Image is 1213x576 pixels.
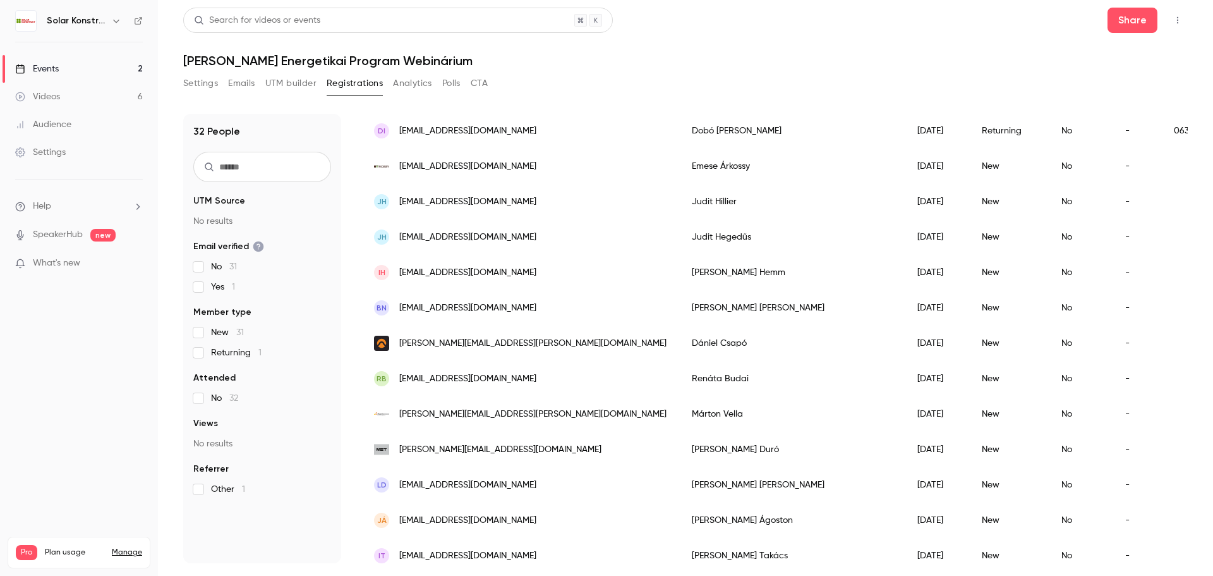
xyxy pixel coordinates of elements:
[1107,8,1157,33] button: Share
[969,361,1049,396] div: New
[377,479,387,491] span: LD
[679,503,905,538] div: [PERSON_NAME] Ágoston
[969,326,1049,361] div: New
[183,53,1188,68] h1: [PERSON_NAME] Energetikai Program Webinárium
[377,373,387,384] span: RB
[193,438,331,450] p: No results
[232,283,235,291] span: 1
[969,184,1049,219] div: New
[229,394,238,403] span: 32
[1049,361,1113,396] div: No
[194,14,320,27] div: Search for videos or events
[969,219,1049,255] div: New
[1113,432,1161,467] div: -
[1113,467,1161,503] div: -
[679,326,905,361] div: Dániel Csapó
[242,485,245,494] span: 1
[1049,290,1113,326] div: No
[193,306,251,319] span: Member type
[969,255,1049,290] div: New
[1113,113,1161,149] div: -
[15,118,71,131] div: Audience
[399,372,536,386] span: [EMAIL_ADDRESS][DOMAIN_NAME]
[90,229,116,242] span: new
[1049,255,1113,290] div: No
[374,407,389,422] img: manitusolar.hu
[211,392,238,405] span: No
[211,346,262,359] span: Returning
[377,231,387,243] span: JH
[193,124,240,139] h1: 32 People
[1113,290,1161,326] div: -
[378,267,385,278] span: IH
[1049,396,1113,432] div: No
[16,545,37,560] span: Pro
[1113,149,1161,184] div: -
[905,113,969,149] div: [DATE]
[399,125,536,138] span: [EMAIL_ADDRESS][DOMAIN_NAME]
[236,328,244,337] span: 31
[377,302,387,314] span: BN
[905,255,969,290] div: [DATE]
[193,195,331,496] section: facet-groups
[905,219,969,255] div: [DATE]
[905,184,969,219] div: [DATE]
[969,467,1049,503] div: New
[905,538,969,573] div: [DATE]
[969,538,1049,573] div: New
[1113,538,1161,573] div: -
[679,184,905,219] div: Judit Hillier
[905,290,969,326] div: [DATE]
[679,538,905,573] div: [PERSON_NAME] Takács
[1113,361,1161,396] div: -
[969,432,1049,467] div: New
[679,219,905,255] div: Judit Hegedűs
[905,149,969,184] div: [DATE]
[377,196,387,207] span: JH
[15,63,59,75] div: Events
[378,550,385,561] span: IT
[1113,219,1161,255] div: -
[211,260,237,273] span: No
[15,146,66,159] div: Settings
[969,149,1049,184] div: New
[265,73,317,94] button: UTM builder
[15,200,143,213] li: help-dropdown-opener
[1049,113,1113,149] div: No
[399,408,667,421] span: [PERSON_NAME][EMAIL_ADDRESS][PERSON_NAME][DOMAIN_NAME]
[1113,326,1161,361] div: -
[33,257,80,270] span: What's new
[193,463,229,475] span: Referrer
[679,432,905,467] div: [PERSON_NAME] Duró
[211,281,235,293] span: Yes
[399,337,667,350] span: [PERSON_NAME][EMAIL_ADDRESS][PERSON_NAME][DOMAIN_NAME]
[679,255,905,290] div: [PERSON_NAME] Hemm
[15,90,60,103] div: Videos
[393,73,432,94] button: Analytics
[1113,255,1161,290] div: -
[33,228,83,242] a: SpeakerHub
[679,149,905,184] div: Emese Árkossy
[905,503,969,538] div: [DATE]
[193,215,331,228] p: No results
[969,290,1049,326] div: New
[399,231,536,244] span: [EMAIL_ADDRESS][DOMAIN_NAME]
[377,515,387,526] span: JÁ
[374,336,389,351] img: planergy.hu
[442,73,461,94] button: Polls
[183,73,218,94] button: Settings
[1049,326,1113,361] div: No
[327,73,383,94] button: Registrations
[679,113,905,149] div: Dobó [PERSON_NAME]
[374,165,389,168] img: arkossy.hu
[16,11,36,31] img: Solar Konstrukt Kft.
[1049,467,1113,503] div: No
[193,195,245,207] span: UTM Source
[211,483,245,496] span: Other
[399,160,536,173] span: [EMAIL_ADDRESS][DOMAIN_NAME]
[679,396,905,432] div: Márton Vella
[193,240,264,253] span: Email verified
[399,443,601,457] span: [PERSON_NAME][EMAIL_ADDRESS][DOMAIN_NAME]
[399,479,536,492] span: [EMAIL_ADDRESS][DOMAIN_NAME]
[211,326,244,339] span: New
